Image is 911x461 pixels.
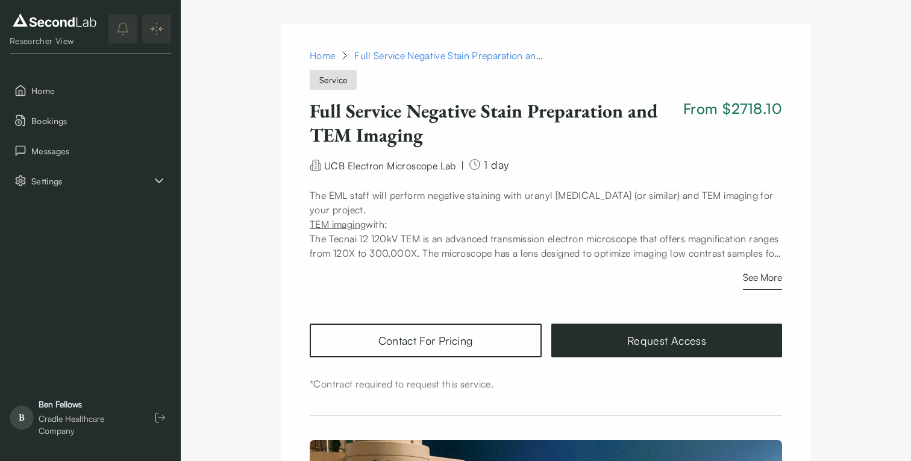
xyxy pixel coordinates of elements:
[310,188,782,217] p: The EML staff will perform negative staining with uranyl [MEDICAL_DATA] (or similar) and TEM imag...
[108,14,137,43] button: notifications
[310,218,366,230] u: TEM imaging
[310,324,542,357] a: Contact For Pricing
[10,35,99,47] div: Researcher View
[10,78,171,103] button: Home
[10,406,34,430] span: B
[551,324,782,357] a: Request Access
[39,398,137,410] div: Ben Fellows
[310,217,782,231] p: with:
[743,270,782,290] button: See More
[10,168,171,193] button: Settings
[10,11,99,30] img: logo
[10,108,171,133] button: Bookings
[310,99,678,148] h1: Full Service Negative Stain Preparation and TEM Imaging
[31,145,166,157] span: Messages
[142,14,171,43] button: Expand/Collapse sidebar
[310,377,782,391] div: *Contract required to request this service.
[149,407,171,428] button: Log out
[10,138,171,163] button: Messages
[39,413,137,437] div: Cradle Healthcare Company
[484,158,509,171] span: 1 day
[461,158,464,172] div: |
[31,175,152,187] span: Settings
[310,48,335,63] a: Home
[324,160,456,172] span: UCB Electron Microscope Lab
[324,158,456,171] a: UCB Electron Microscope Lab
[683,99,782,119] span: From $2718.10
[10,168,171,193] div: Settings sub items
[31,84,166,97] span: Home
[310,231,782,260] p: The Tecnai 12 120kV TEM is an advanced transmission electron microscope that offers magnification...
[310,70,357,90] span: Service
[354,48,547,63] div: Full Service Negative Stain Preparation and TEM Imaging
[31,114,166,127] span: Bookings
